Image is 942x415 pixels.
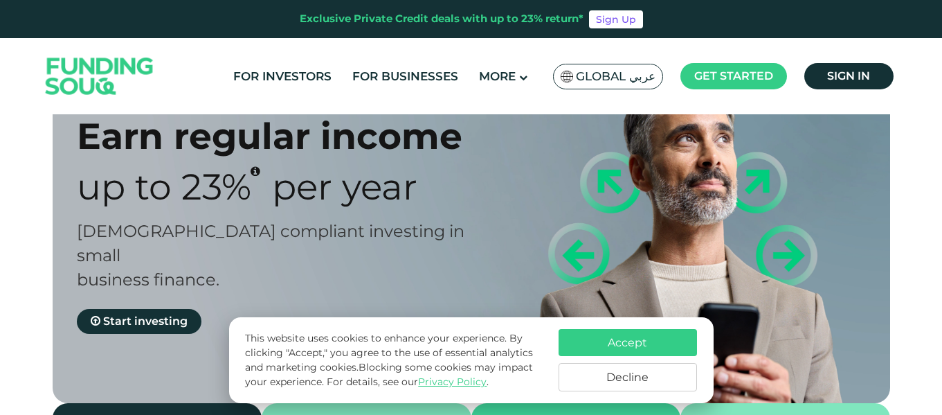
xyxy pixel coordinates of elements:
[576,69,655,85] span: Global عربي
[300,11,583,27] div: Exclusive Private Credit deals with up to 23% return*
[245,361,533,388] span: Blocking some cookies may impact your experience.
[804,63,894,89] a: Sign in
[327,376,489,388] span: For details, see our .
[103,315,188,328] span: Start investing
[77,221,464,290] span: [DEMOGRAPHIC_DATA] compliant investing in small business finance.
[827,69,870,82] span: Sign in
[77,114,496,158] div: Earn regular income
[251,166,260,177] i: 23% IRR (expected) ~ 15% Net yield (expected)
[559,329,697,356] button: Accept
[77,165,251,209] span: Up to 23%
[32,42,167,112] img: Logo
[245,331,544,389] p: This website uses cookies to enhance your experience. By clicking "Accept," you agree to the use ...
[418,376,487,388] a: Privacy Policy
[479,69,516,83] span: More
[589,10,643,28] a: Sign Up
[349,65,462,88] a: For Businesses
[561,71,573,82] img: SA Flag
[77,309,201,334] a: Start investing
[694,69,773,82] span: Get started
[230,65,335,88] a: For Investors
[559,363,697,391] button: Decline
[272,165,417,209] span: Per Year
